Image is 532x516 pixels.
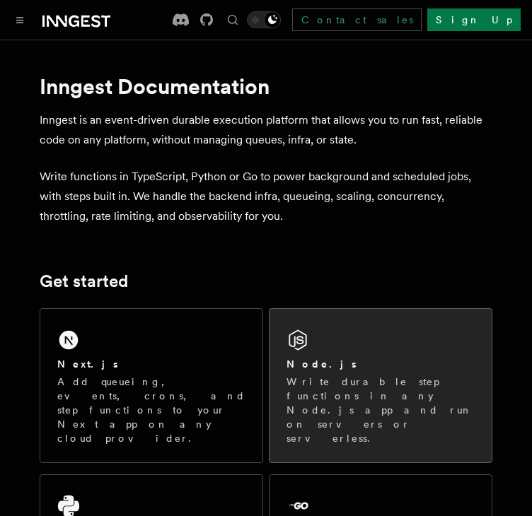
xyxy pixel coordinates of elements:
a: Sign Up [427,8,521,31]
a: Next.jsAdd queueing, events, crons, and step functions to your Next app on any cloud provider. [40,308,263,463]
button: Toggle navigation [11,11,28,28]
p: Write functions in TypeScript, Python or Go to power background and scheduled jobs, with steps bu... [40,167,492,226]
h1: Inngest Documentation [40,74,492,99]
button: Find something... [224,11,241,28]
button: Toggle dark mode [247,11,281,28]
p: Add queueing, events, crons, and step functions to your Next app on any cloud provider. [57,375,245,445]
p: Inngest is an event-driven durable execution platform that allows you to run fast, reliable code ... [40,110,492,150]
a: Node.jsWrite durable step functions in any Node.js app and run on servers or serverless. [269,308,492,463]
a: Contact sales [292,8,422,31]
h2: Next.js [57,357,118,371]
p: Write durable step functions in any Node.js app and run on servers or serverless. [287,375,475,445]
h2: Node.js [287,357,357,371]
a: Get started [40,271,128,291]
